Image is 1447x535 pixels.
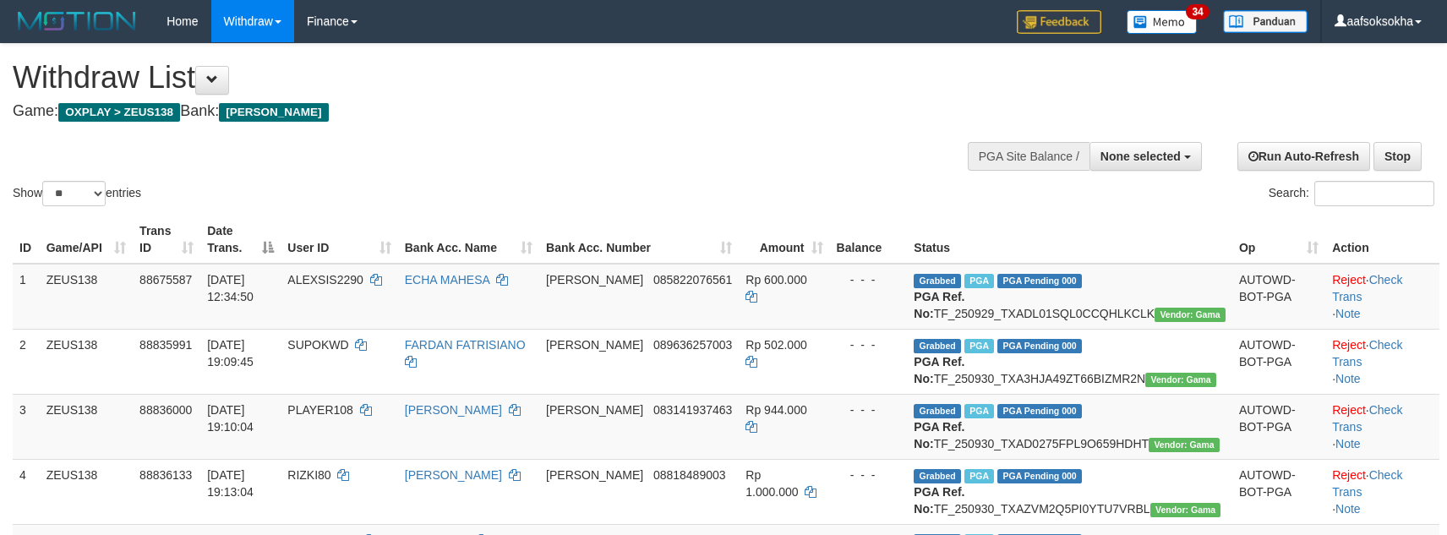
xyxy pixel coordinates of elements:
[837,401,901,418] div: - - -
[1332,403,1402,434] a: Check Trans
[398,216,539,264] th: Bank Acc. Name: activate to sort column ascending
[914,485,964,516] b: PGA Ref. No:
[13,394,40,459] td: 3
[546,403,643,417] span: [PERSON_NAME]
[1335,372,1361,385] a: Note
[914,290,964,320] b: PGA Ref. No:
[207,403,254,434] span: [DATE] 19:10:04
[1232,459,1325,524] td: AUTOWD-BOT-PGA
[1332,273,1402,303] a: Check Trans
[1089,142,1202,171] button: None selected
[907,264,1232,330] td: TF_250929_TXADL01SQL0CCQHLKCLK
[139,403,192,417] span: 88836000
[997,274,1082,288] span: PGA Pending
[1100,150,1181,163] span: None selected
[13,61,947,95] h1: Withdraw List
[42,181,106,206] select: Showentries
[745,403,806,417] span: Rp 944.000
[1232,329,1325,394] td: AUTOWD-BOT-PGA
[13,181,141,206] label: Show entries
[1332,338,1366,352] a: Reject
[914,355,964,385] b: PGA Ref. No:
[40,264,133,330] td: ZEUS138
[745,468,798,499] span: Rp 1.000.000
[219,103,328,122] span: [PERSON_NAME]
[745,273,806,287] span: Rp 600.000
[139,468,192,482] span: 88836133
[1150,503,1221,517] span: Vendor URL: https://trx31.1velocity.biz
[914,339,961,353] span: Grabbed
[964,469,994,483] span: Marked by aafpengsreynich
[1335,502,1361,516] a: Note
[539,216,739,264] th: Bank Acc. Number: activate to sort column ascending
[997,404,1082,418] span: PGA Pending
[200,216,281,264] th: Date Trans.: activate to sort column descending
[405,403,502,417] a: [PERSON_NAME]
[964,339,994,353] span: Marked by aafpengsreynich
[287,338,348,352] span: SUPOKWD
[968,142,1089,171] div: PGA Site Balance /
[914,404,961,418] span: Grabbed
[58,103,180,122] span: OXPLAY > ZEUS138
[1373,142,1422,171] a: Stop
[739,216,829,264] th: Amount: activate to sort column ascending
[1232,216,1325,264] th: Op: activate to sort column ascending
[914,469,961,483] span: Grabbed
[907,394,1232,459] td: TF_250930_TXAD0275FPL9O659HDHT
[13,329,40,394] td: 2
[964,404,994,418] span: Marked by aafpengsreynich
[997,469,1082,483] span: PGA Pending
[40,394,133,459] td: ZEUS138
[907,459,1232,524] td: TF_250930_TXAZVM2Q5PI0YTU7VRBL
[207,273,254,303] span: [DATE] 12:34:50
[914,274,961,288] span: Grabbed
[964,274,994,288] span: Marked by aafpengsreynich
[1314,181,1434,206] input: Search:
[139,273,192,287] span: 88675587
[653,403,732,417] span: Copy 083141937463 to clipboard
[907,216,1232,264] th: Status
[13,216,40,264] th: ID
[405,338,526,352] a: FARDAN FATRISIANO
[207,338,254,368] span: [DATE] 19:09:45
[13,103,947,120] h4: Game: Bank:
[1232,394,1325,459] td: AUTOWD-BOT-PGA
[997,339,1082,353] span: PGA Pending
[13,8,141,34] img: MOTION_logo.png
[1325,394,1439,459] td: · ·
[139,338,192,352] span: 88835991
[907,329,1232,394] td: TF_250930_TXA3HJA49ZT66BIZMR2N
[1149,438,1220,452] span: Vendor URL: https://trx31.1velocity.biz
[207,468,254,499] span: [DATE] 19:13:04
[1017,10,1101,34] img: Feedback.jpg
[13,459,40,524] td: 4
[287,403,353,417] span: PLAYER108
[133,216,200,264] th: Trans ID: activate to sort column ascending
[1332,468,1402,499] a: Check Trans
[281,216,397,264] th: User ID: activate to sort column ascending
[745,338,806,352] span: Rp 502.000
[1237,142,1370,171] a: Run Auto-Refresh
[405,468,502,482] a: [PERSON_NAME]
[1232,264,1325,330] td: AUTOWD-BOT-PGA
[1269,181,1434,206] label: Search:
[1223,10,1308,33] img: panduan.png
[287,273,363,287] span: ALEXSIS2290
[1155,308,1226,322] span: Vendor URL: https://trx31.1velocity.biz
[1325,264,1439,330] td: · ·
[837,467,901,483] div: - - -
[837,271,901,288] div: - - -
[1325,459,1439,524] td: · ·
[546,338,643,352] span: [PERSON_NAME]
[13,264,40,330] td: 1
[1332,273,1366,287] a: Reject
[1325,216,1439,264] th: Action
[653,273,732,287] span: Copy 085822076561 to clipboard
[40,216,133,264] th: Game/API: activate to sort column ascending
[1127,10,1198,34] img: Button%20Memo.svg
[1186,4,1209,19] span: 34
[40,459,133,524] td: ZEUS138
[830,216,908,264] th: Balance
[653,468,726,482] span: Copy 08818489003 to clipboard
[546,468,643,482] span: [PERSON_NAME]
